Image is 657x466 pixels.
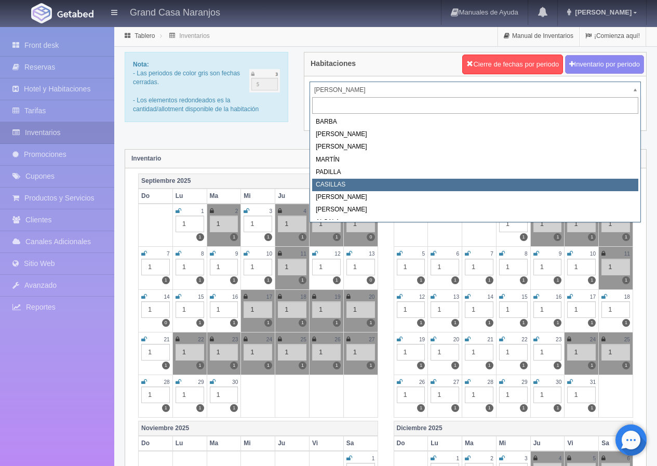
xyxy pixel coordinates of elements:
[312,204,638,216] div: [PERSON_NAME]
[312,179,638,191] div: CASILLAS
[312,166,638,179] div: PADILLA
[312,216,638,229] div: ALCALA
[312,191,638,204] div: [PERSON_NAME]
[312,128,638,141] div: [PERSON_NAME]
[312,116,638,128] div: BARBA
[312,141,638,153] div: [PERSON_NAME]
[312,154,638,166] div: MARTÍN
